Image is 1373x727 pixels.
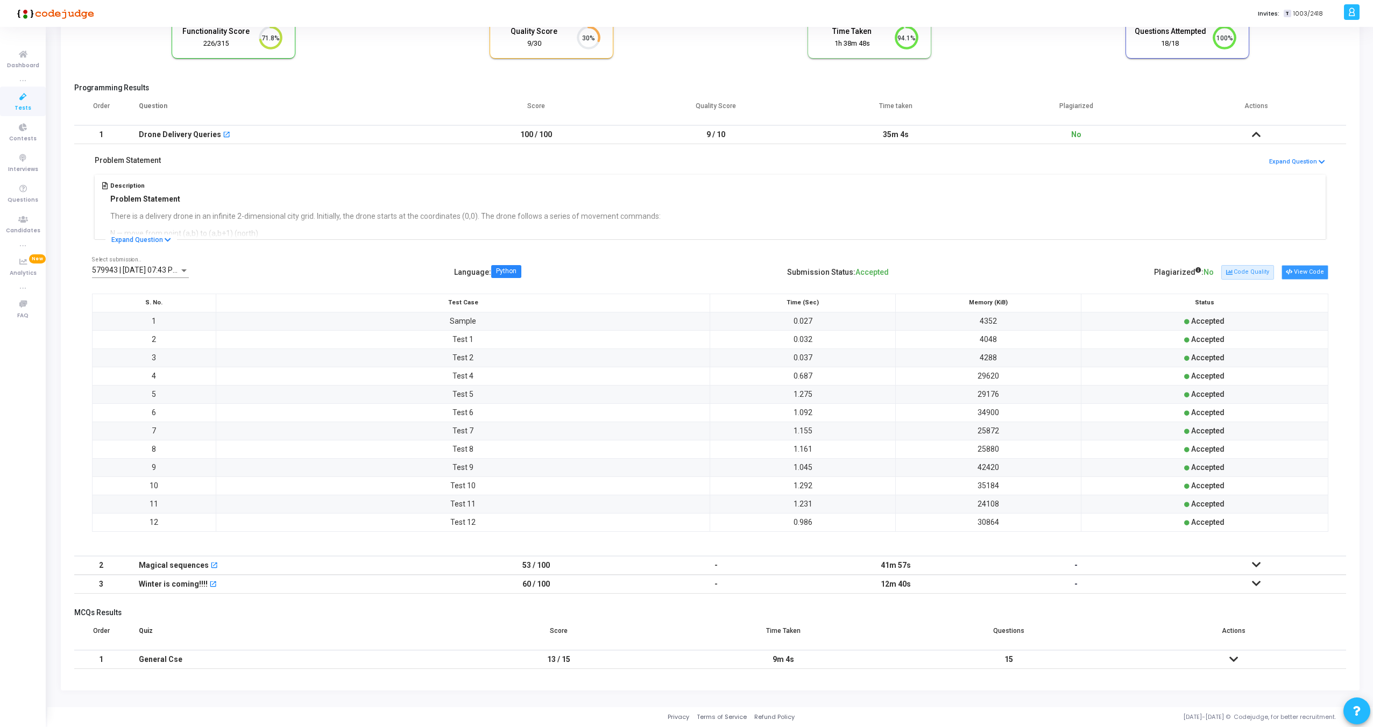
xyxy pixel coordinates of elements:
[216,495,710,513] td: Test 11
[668,712,689,722] a: Privacy
[710,495,896,513] td: 1.231
[1074,561,1078,569] span: -
[93,458,216,476] td: 9
[787,263,889,281] div: Submission Status:
[93,367,216,385] td: 4
[446,556,626,575] td: 53 / 100
[216,403,710,422] td: Test 6
[710,348,896,367] td: 0.037
[1191,353,1225,362] span: Accepted
[1191,445,1225,453] span: Accepted
[710,440,896,458] td: 1.161
[626,575,806,594] td: -
[710,294,896,312] th: Time (Sec)
[95,156,161,165] h5: Problem Statement
[710,422,896,440] td: 1.155
[8,165,38,174] span: Interviews
[498,39,570,49] div: 9/30
[110,182,1225,189] h5: Description
[446,125,626,144] td: 100 / 100
[446,620,671,650] th: Score
[754,712,795,722] a: Refund Policy
[93,513,216,531] td: 12
[626,95,806,125] th: Quality Score
[896,294,1081,312] th: Memory (KiB)
[29,254,46,263] span: New
[180,39,252,49] div: 226/315
[1191,317,1225,325] span: Accepted
[139,651,435,668] div: General Cse
[896,348,1081,367] td: 4288
[93,476,216,495] td: 10
[1074,580,1078,588] span: -
[93,440,216,458] td: 8
[1269,157,1326,167] button: Expand Question
[216,294,710,312] th: Test Case
[216,440,710,458] td: Test 8
[710,330,896,348] td: 0.032
[139,557,209,574] div: Magical sequences
[671,620,896,650] th: Time Taken
[1191,390,1225,398] span: Accepted
[1191,372,1225,380] span: Accepted
[1191,335,1225,344] span: Accepted
[216,476,710,495] td: Test 10
[216,458,710,476] td: Test 9
[74,575,128,594] td: 3
[896,620,1121,650] th: Questions
[139,126,221,144] div: Drone Delivery Queries
[496,268,516,275] div: Python
[855,268,889,276] span: Accepted
[216,348,710,367] td: Test 2
[1191,463,1225,472] span: Accepted
[816,39,888,49] div: 1h 38m 48s
[795,712,1360,722] div: [DATE]-[DATE] © Codejudge, for better recruitment.
[1134,39,1206,49] div: 18/18
[896,330,1081,348] td: 4048
[216,385,710,403] td: Test 5
[710,403,896,422] td: 1.092
[1191,426,1225,435] span: Accepted
[128,95,446,125] th: Question
[896,312,1081,330] td: 4352
[10,269,37,278] span: Analytics
[223,132,230,139] mat-icon: open_in_new
[454,263,521,281] div: Language :
[896,367,1081,385] td: 29620
[710,385,896,403] td: 1.275
[216,330,710,348] td: Test 1
[15,104,31,113] span: Tests
[216,513,710,531] td: Test 12
[74,650,128,669] td: 1
[1191,481,1225,490] span: Accepted
[180,27,252,36] h5: Functionality Score
[93,294,216,312] th: S. No.
[896,422,1081,440] td: 25872
[1121,620,1346,650] th: Actions
[806,575,986,594] td: 12m 40s
[74,556,128,575] td: 2
[1154,263,1214,281] div: Plagiarized :
[626,125,806,144] td: 9 / 10
[1221,265,1273,279] button: Code Quality
[1191,500,1225,508] span: Accepted
[806,125,986,144] td: 35m 4s
[17,311,29,320] span: FAQ
[216,367,710,385] td: Test 4
[1191,408,1225,417] span: Accepted
[210,562,218,570] mat-icon: open_in_new
[896,650,1121,669] td: 15
[93,495,216,513] td: 11
[446,95,626,125] th: Score
[896,458,1081,476] td: 42420
[93,348,216,367] td: 3
[92,266,221,274] span: 579943 | [DATE] 07:43 PM IST (Best) P
[896,476,1081,495] td: 35184
[74,83,1346,92] h5: Programming Results
[896,495,1081,513] td: 24108
[139,575,208,593] div: Winter is coming!!!!
[682,651,885,668] div: 9m 4s
[1258,9,1279,18] label: Invites:
[1166,95,1346,125] th: Actions
[896,385,1081,403] td: 29176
